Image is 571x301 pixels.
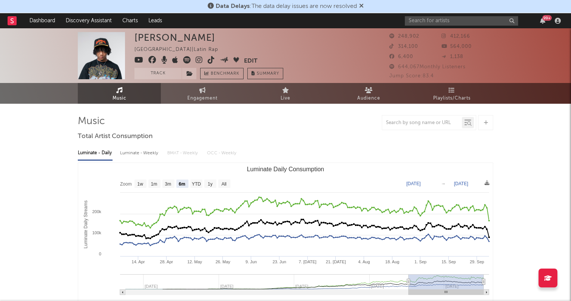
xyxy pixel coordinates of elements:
[165,181,171,187] text: 3m
[83,200,88,248] text: Luminate Daily Streams
[92,209,101,214] text: 200k
[143,13,167,28] a: Leads
[216,260,231,264] text: 26. May
[540,18,545,24] button: 99+
[179,181,185,187] text: 6m
[117,13,143,28] a: Charts
[134,45,227,54] div: [GEOGRAPHIC_DATA] | Latin Rap
[389,34,419,39] span: 248,902
[382,120,462,126] input: Search by song name or URL
[160,260,173,264] text: 28. Apr
[221,181,226,187] text: All
[385,260,399,264] text: 18. Aug
[441,181,446,186] text: →
[216,3,250,9] span: Data Delays
[60,13,117,28] a: Discovery Assistant
[415,260,427,264] text: 1. Sep
[470,260,484,264] text: 29. Sep
[244,83,327,104] a: Live
[406,181,421,186] text: [DATE]
[134,32,215,43] div: [PERSON_NAME]
[24,13,60,28] a: Dashboard
[78,132,153,141] span: Total Artist Consumption
[257,72,279,76] span: Summary
[216,3,357,9] span: : The data delay issues are now resolved
[244,56,258,66] button: Edit
[187,260,202,264] text: 12. May
[78,83,161,104] a: Music
[208,181,213,187] text: 1y
[132,260,145,264] text: 14. Apr
[99,252,101,256] text: 0
[273,260,286,264] text: 23. Jun
[192,181,201,187] text: YTD
[410,83,493,104] a: Playlists/Charts
[542,15,552,21] div: 99 +
[441,44,472,49] span: 564,000
[389,74,434,78] span: Jump Score: 83.4
[78,147,113,160] div: Luminate - Daily
[299,260,316,264] text: 7. [DATE]
[113,94,127,103] span: Music
[281,94,290,103] span: Live
[327,83,410,104] a: Audience
[247,166,324,172] text: Luminate Daily Consumption
[441,34,470,39] span: 412,166
[245,260,257,264] text: 9. Jun
[389,44,418,49] span: 314,100
[454,181,468,186] text: [DATE]
[405,16,518,26] input: Search for artists
[211,69,239,78] span: Benchmark
[389,54,413,59] span: 6,400
[359,3,364,9] span: Dismiss
[433,94,471,103] span: Playlists/Charts
[187,94,218,103] span: Engagement
[389,64,466,69] span: 644,067 Monthly Listeners
[200,68,244,79] a: Benchmark
[92,230,101,235] text: 100k
[247,68,283,79] button: Summary
[134,68,182,79] button: Track
[120,147,160,160] div: Luminate - Weekly
[151,181,157,187] text: 1m
[120,181,132,187] text: Zoom
[358,260,370,264] text: 4. Aug
[137,181,144,187] text: 1w
[441,54,463,59] span: 1,138
[161,83,244,104] a: Engagement
[357,94,380,103] span: Audience
[441,260,456,264] text: 15. Sep
[326,260,346,264] text: 21. [DATE]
